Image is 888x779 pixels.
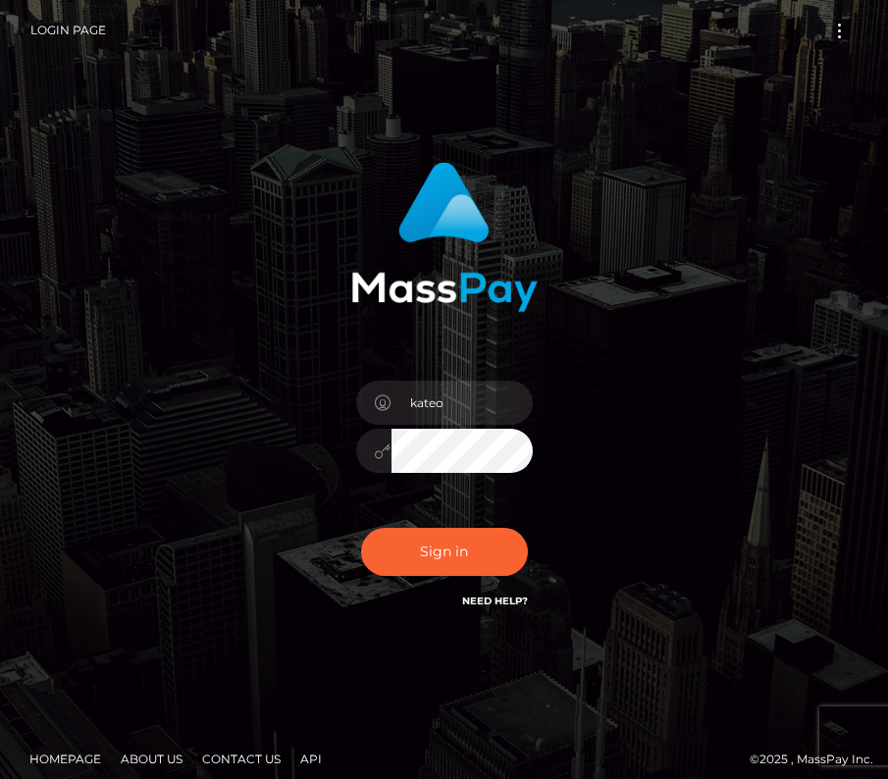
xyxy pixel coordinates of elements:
a: Need Help? [462,595,528,607]
button: Sign in [361,528,528,576]
a: Login Page [30,10,106,51]
input: Username... [392,381,533,425]
div: © 2025 , MassPay Inc. [15,749,873,770]
a: API [292,744,330,774]
a: About Us [113,744,190,774]
button: Toggle navigation [821,18,858,44]
a: Homepage [22,744,109,774]
a: Contact Us [194,744,288,774]
img: MassPay Login [351,162,538,312]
